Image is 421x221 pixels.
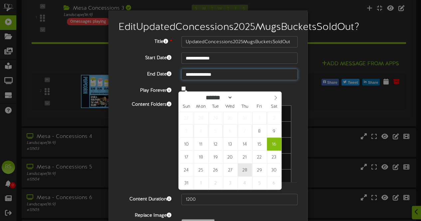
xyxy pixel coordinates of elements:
span: August 18, 2025 [194,151,208,164]
span: August 15, 2025 [252,138,267,151]
span: August 10, 2025 [179,138,193,151]
span: September 3, 2025 [223,176,237,189]
span: September 5, 2025 [252,176,267,189]
span: July 30, 2025 [223,112,237,125]
span: Mon [193,105,208,109]
label: Replace Image [113,210,176,219]
span: September 4, 2025 [238,176,252,189]
span: Sun [179,105,193,109]
span: August 9, 2025 [267,125,281,138]
span: August 8, 2025 [252,125,267,138]
span: August 25, 2025 [194,164,208,176]
span: August 4, 2025 [194,125,208,138]
span: September 1, 2025 [194,176,208,189]
span: August 27, 2025 [223,164,237,176]
span: August 1, 2025 [252,112,267,125]
input: Title [181,36,298,48]
span: August 19, 2025 [208,151,223,164]
span: August 5, 2025 [208,125,223,138]
span: August 28, 2025 [238,164,252,176]
label: End Date [113,69,176,78]
span: August 12, 2025 [208,138,223,151]
span: August 30, 2025 [267,164,281,176]
span: August 14, 2025 [238,138,252,151]
span: August 22, 2025 [252,151,267,164]
span: August 31, 2025 [179,176,193,189]
span: Wed [223,105,237,109]
span: August 24, 2025 [179,164,193,176]
label: Start Date [113,53,176,61]
span: September 6, 2025 [267,176,281,189]
span: July 29, 2025 [208,112,223,125]
span: August 3, 2025 [179,125,193,138]
span: Sat [267,105,281,109]
span: July 28, 2025 [194,112,208,125]
span: August 16, 2025 [267,138,281,151]
span: September 2, 2025 [208,176,223,189]
span: Fri [252,105,267,109]
span: July 27, 2025 [179,112,193,125]
span: August 2, 2025 [267,112,281,125]
input: Year [233,94,257,101]
label: Content Folders [113,99,176,108]
h2: Edit UpdatedConcessions2025MugsBucketsSoldOut ? [118,22,298,33]
span: Thu [237,105,252,109]
span: August 26, 2025 [208,164,223,176]
span: August 13, 2025 [223,138,237,151]
span: August 6, 2025 [223,125,237,138]
span: August 17, 2025 [179,151,193,164]
span: August 7, 2025 [238,125,252,138]
label: Play Forever [113,85,176,94]
label: Title [113,36,176,45]
span: August 20, 2025 [223,151,237,164]
span: August 21, 2025 [238,151,252,164]
span: August 11, 2025 [194,138,208,151]
span: Tue [208,105,223,109]
span: August 23, 2025 [267,151,281,164]
label: Content Duration [113,194,176,203]
span: July 31, 2025 [238,112,252,125]
span: August 29, 2025 [252,164,267,176]
input: 15 [181,194,298,205]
